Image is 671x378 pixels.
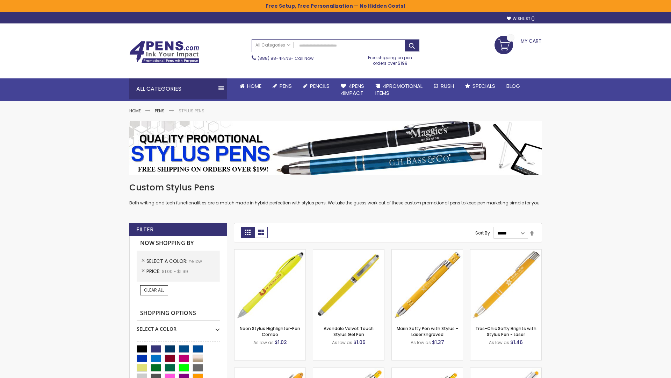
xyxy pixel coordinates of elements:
[129,121,542,175] img: Stylus Pens
[258,55,291,61] a: (888) 88-4PENS
[129,41,199,63] img: 4Pens Custom Pens and Promotional Products
[361,52,420,66] div: Free shipping on pen orders over $199
[310,82,330,90] span: Pencils
[275,339,287,346] span: $1.02
[129,182,542,206] div: Both writing and tech functionalities are a match made in hybrid perfection with stylus pens. We ...
[235,367,305,373] a: Ellipse Softy Brights with Stylus Pen - Laser-Yellow
[324,325,374,337] a: Avendale Velvet Touch Stylus Gel Pen
[267,78,297,94] a: Pens
[507,16,535,21] a: Wishlist
[255,42,290,48] span: All Categories
[252,40,294,51] a: All Categories
[137,321,220,332] div: Select A Color
[475,230,490,236] label: Sort By
[428,78,460,94] a: Rush
[129,78,227,99] div: All Categories
[397,325,458,337] a: Marin Softy Pen with Stylus - Laser Engraved
[235,250,305,321] img: Neon Stylus Highlighter-Pen Combo-Yellow
[510,339,523,346] span: $1.46
[155,108,165,114] a: Pens
[506,82,520,90] span: Blog
[137,236,220,251] strong: Now Shopping by
[332,339,352,345] span: As low as
[472,82,495,90] span: Specials
[297,78,335,94] a: Pencils
[258,55,315,61] span: - Call Now!
[179,108,204,114] strong: Stylus Pens
[137,306,220,321] strong: Shopping Options
[234,78,267,94] a: Home
[140,285,168,295] a: Clear All
[253,339,274,345] span: As low as
[470,250,541,321] img: Tres-Chic Softy Brights with Stylus Pen - Laser-Yellow
[189,258,202,264] span: Yellow
[353,339,366,346] span: $1.06
[470,367,541,373] a: Tres-Chic Softy with Stylus Top Pen - ColorJet-Yellow
[146,258,189,265] span: Select A Color
[136,226,153,233] strong: Filter
[501,78,526,94] a: Blog
[432,339,444,346] span: $1.37
[341,82,364,97] span: 4Pens 4impact
[247,82,261,90] span: Home
[375,82,423,97] span: 4PROMOTIONAL ITEMS
[129,108,141,114] a: Home
[335,78,370,101] a: 4Pens4impact
[411,339,431,345] span: As low as
[240,325,300,337] a: Neon Stylus Highlighter-Pen Combo
[313,249,384,255] a: Avendale Velvet Touch Stylus Gel Pen-Yellow
[460,78,501,94] a: Specials
[235,249,305,255] a: Neon Stylus Highlighter-Pen Combo-Yellow
[392,249,463,255] a: Marin Softy Pen with Stylus - Laser Engraved-Yellow
[162,268,188,274] span: $1.00 - $1.99
[470,249,541,255] a: Tres-Chic Softy Brights with Stylus Pen - Laser-Yellow
[129,182,542,193] h1: Custom Stylus Pens
[313,367,384,373] a: Phoenix Softy Brights with Stylus Pen - Laser-Yellow
[441,82,454,90] span: Rush
[392,367,463,373] a: Phoenix Softy Brights Gel with Stylus Pen - Laser-Yellow
[241,227,254,238] strong: Grid
[146,268,162,275] span: Price
[392,250,463,321] img: Marin Softy Pen with Stylus - Laser Engraved-Yellow
[280,82,292,90] span: Pens
[489,339,509,345] span: As low as
[144,287,164,293] span: Clear All
[475,325,536,337] a: Tres-Chic Softy Brights with Stylus Pen - Laser
[370,78,428,101] a: 4PROMOTIONALITEMS
[313,250,384,321] img: Avendale Velvet Touch Stylus Gel Pen-Yellow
